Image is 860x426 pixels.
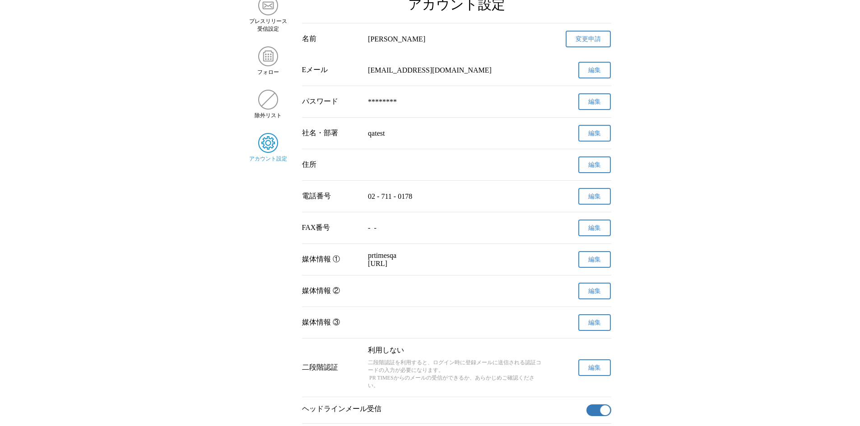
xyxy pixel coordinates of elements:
img: 除外リスト [258,90,278,110]
span: プレスリリース 受信設定 [249,18,287,33]
span: 編集 [588,192,601,201]
button: 編集 [578,314,611,331]
button: 編集 [578,125,611,142]
div: パスワード [302,97,361,106]
a: フォローフォロー [249,46,288,76]
img: アカウント設定 [258,133,278,153]
span: 除外リスト [255,112,282,119]
a: 除外リスト除外リスト [249,90,288,119]
div: 二段階認証 [302,363,361,372]
p: qatest [368,129,545,137]
span: 編集 [588,161,601,169]
span: 編集 [588,319,601,327]
p: prtimesqa [URL] [368,252,545,268]
button: 編集 [578,251,611,268]
div: 名前 [302,34,361,44]
p: 利用しない [368,346,545,355]
button: 編集 [578,93,611,110]
p: 二段階認証を利用すると、ログイン時に登録メールに送信される認証コードの入力が必要になります。 PR TIMESからのメールの受信ができるか、あらかじめご確認ください。 [368,359,545,389]
span: 編集 [588,66,601,74]
img: フォロー [258,46,278,66]
span: 編集 [588,98,601,106]
button: 編集 [578,62,611,78]
span: 編集 [588,129,601,137]
div: FAX番号 [302,223,361,233]
p: - - [368,224,545,232]
a: 変更申請 [566,31,611,47]
span: 編集 [588,287,601,295]
div: 媒体情報 ② [302,286,361,296]
button: 編集 [578,359,611,376]
div: 住所 [302,160,361,169]
span: 編集 [588,256,601,264]
button: 編集 [578,156,611,173]
a: アカウント設定アカウント設定 [249,133,288,163]
p: 02 - 711 - 0178 [368,192,545,201]
p: ヘッドラインメール受信 [302,404,583,414]
span: アカウント設定 [249,155,287,163]
span: 編集 [588,224,601,232]
span: 編集 [588,364,601,372]
div: 媒体情報 ③ [302,318,361,327]
button: 編集 [578,220,611,236]
div: 電話番号 [302,192,361,201]
button: 編集 [578,283,611,299]
span: フォロー [257,69,279,76]
div: 社名・部署 [302,128,361,138]
div: [PERSON_NAME] [368,35,545,43]
div: Eメール [302,65,361,75]
button: 編集 [578,188,611,205]
p: [EMAIL_ADDRESS][DOMAIN_NAME] [368,66,545,74]
div: 媒体情報 ① [302,255,361,264]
